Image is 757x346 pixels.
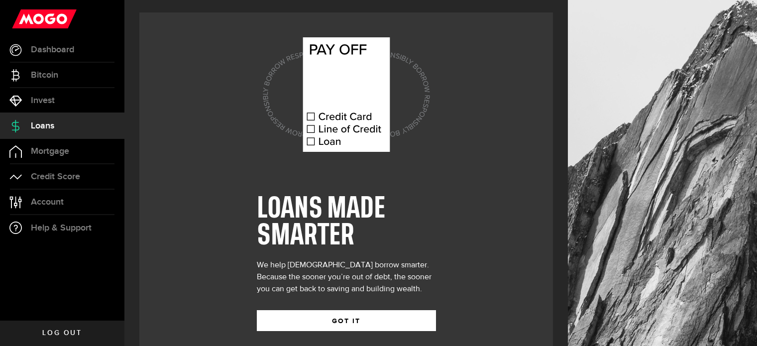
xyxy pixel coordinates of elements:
[31,121,54,130] span: Loans
[42,330,82,337] span: Log out
[31,198,64,207] span: Account
[31,147,69,156] span: Mortgage
[31,224,92,232] span: Help & Support
[31,71,58,80] span: Bitcoin
[257,310,436,331] button: GOT IT
[31,45,74,54] span: Dashboard
[257,259,436,295] div: We help [DEMOGRAPHIC_DATA] borrow smarter. Because the sooner you’re out of debt, the sooner you ...
[31,172,80,181] span: Credit Score
[31,96,55,105] span: Invest
[257,196,436,249] h1: LOANS MADE SMARTER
